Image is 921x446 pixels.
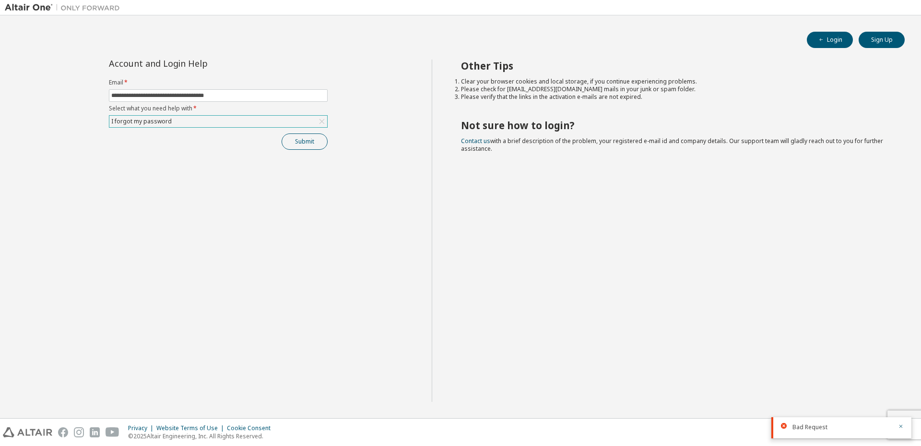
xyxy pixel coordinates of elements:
h2: Other Tips [461,60,888,72]
div: I forgot my password [110,116,173,127]
img: youtube.svg [106,427,119,437]
button: Submit [282,133,328,150]
p: © 2025 Altair Engineering, Inc. All Rights Reserved. [128,432,276,440]
img: instagram.svg [74,427,84,437]
div: Website Terms of Use [156,424,227,432]
button: Sign Up [859,32,905,48]
img: linkedin.svg [90,427,100,437]
img: Altair One [5,3,125,12]
img: altair_logo.svg [3,427,52,437]
h2: Not sure how to login? [461,119,888,132]
span: with a brief description of the problem, your registered e-mail id and company details. Our suppo... [461,137,883,153]
div: Privacy [128,424,156,432]
div: Cookie Consent [227,424,276,432]
li: Clear your browser cookies and local storage, if you continue experiencing problems. [461,78,888,85]
img: facebook.svg [58,427,68,437]
a: Contact us [461,137,490,145]
div: I forgot my password [109,116,327,127]
li: Please check for [EMAIL_ADDRESS][DOMAIN_NAME] mails in your junk or spam folder. [461,85,888,93]
li: Please verify that the links in the activation e-mails are not expired. [461,93,888,101]
span: Bad Request [792,423,827,431]
div: Account and Login Help [109,60,284,67]
label: Select what you need help with [109,105,328,112]
label: Email [109,79,328,86]
button: Login [807,32,853,48]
